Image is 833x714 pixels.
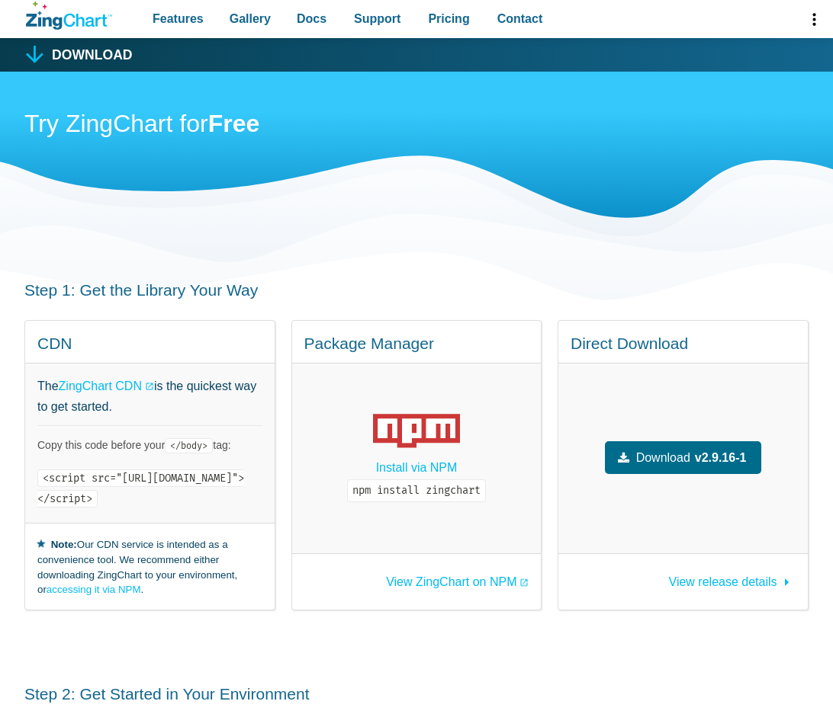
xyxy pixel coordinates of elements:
[428,8,469,29] span: Pricing
[605,441,762,474] a: Downloadv2.9.16-1
[51,539,77,550] strong: Note:
[52,49,133,62] h1: Download
[386,576,529,588] a: View ZingChart on NPM
[37,536,262,598] small: Our CDN service is intended as a convenience tool. We recommend either downloading ZingChart to y...
[47,584,141,595] a: accessing it via NPM
[669,568,796,588] a: View release details
[37,333,262,354] h4: CDN
[37,376,262,417] p: The is the quickest way to get started.
[669,575,777,588] span: View release details
[165,438,213,453] code: </body>
[695,447,747,468] strong: v2.9.16-1
[24,280,809,300] h3: Step 1: Get the Library Your Way
[59,376,154,396] a: ZingChart CDN
[497,8,543,29] span: Contact
[304,333,529,354] h4: Package Manager
[376,457,458,478] a: Install via NPM
[24,108,809,142] h2: Try ZingChart for
[37,469,244,507] code: <script src="[URL][DOMAIN_NAME]"></script>
[297,8,326,29] span: Docs
[230,8,271,29] span: Gallery
[24,684,809,704] h3: Step 2: Get Started in Your Environment
[26,2,112,30] a: ZingChart Logo. Click to return to the homepage
[37,438,262,453] p: Copy this code before your tag:
[208,110,260,137] strong: Free
[571,333,796,354] h4: Direct Download
[354,8,400,29] span: Support
[153,8,204,29] span: Features
[347,479,486,502] code: npm install zingchart
[636,447,690,468] span: Download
